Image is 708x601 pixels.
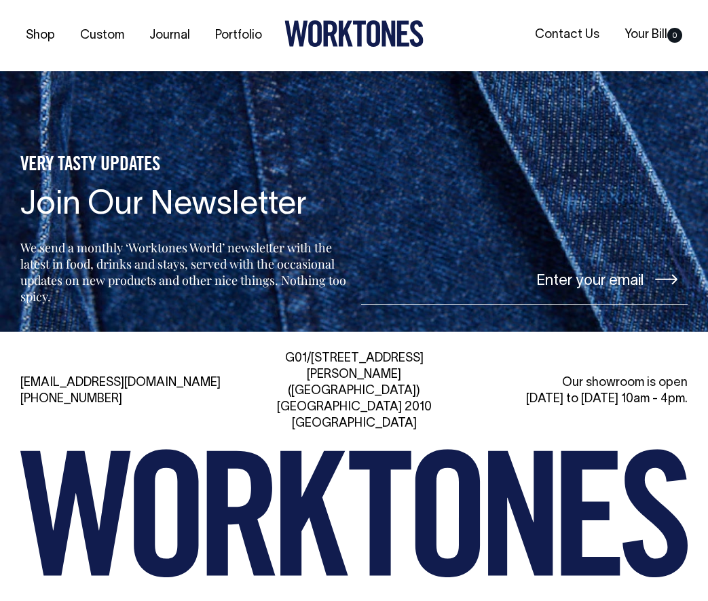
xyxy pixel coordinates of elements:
a: Custom [75,24,130,47]
a: Shop [20,24,60,47]
a: Your Bill0 [619,24,688,46]
h4: Join Our Newsletter [20,188,348,224]
a: [EMAIL_ADDRESS][DOMAIN_NAME] [20,377,221,389]
a: [PHONE_NUMBER] [20,393,122,405]
input: Enter your email [361,254,688,305]
h5: VERY TASTY UPDATES [20,154,348,177]
a: Portfolio [210,24,267,47]
a: Journal [144,24,195,47]
p: We send a monthly ‘Worktones World’ newsletter with the latest in food, drinks and stays, served ... [20,239,348,305]
span: 0 [667,28,682,43]
div: G01/[STREET_ADDRESS][PERSON_NAME] ([GEOGRAPHIC_DATA]) [GEOGRAPHIC_DATA] 2010 [GEOGRAPHIC_DATA] [250,351,459,432]
a: Contact Us [529,24,605,46]
div: Our showroom is open [DATE] to [DATE] 10am - 4pm. [479,375,688,408]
